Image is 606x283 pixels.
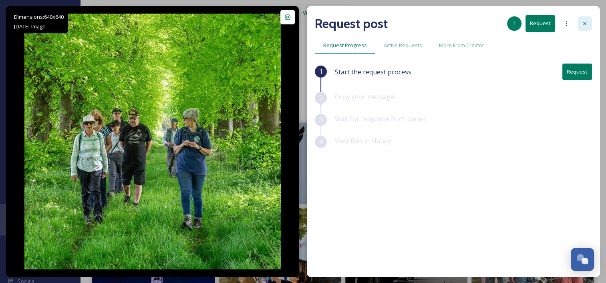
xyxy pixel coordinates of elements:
[335,92,394,101] span: Copy your message
[323,42,367,49] span: Request Progress
[562,64,592,80] button: Request
[335,67,411,77] span: Start the request process
[439,42,484,49] span: More From Creator
[14,23,46,30] span: [DATE] - Image
[319,115,323,125] span: 3
[335,114,427,123] span: Wait for response from owner
[335,136,391,145] span: View files in library
[315,14,388,33] h2: Request post
[14,13,64,20] span: Dimensions: 640 x 640
[384,42,422,49] span: Active Requests
[319,93,323,103] span: 2
[319,137,323,147] span: 4
[24,14,281,269] img: 491996594_1079183727574206_3447707380590232404_n.jpg
[571,248,594,271] button: Open Chat
[513,20,516,27] span: 1
[319,67,323,76] span: 1
[525,15,555,32] button: Request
